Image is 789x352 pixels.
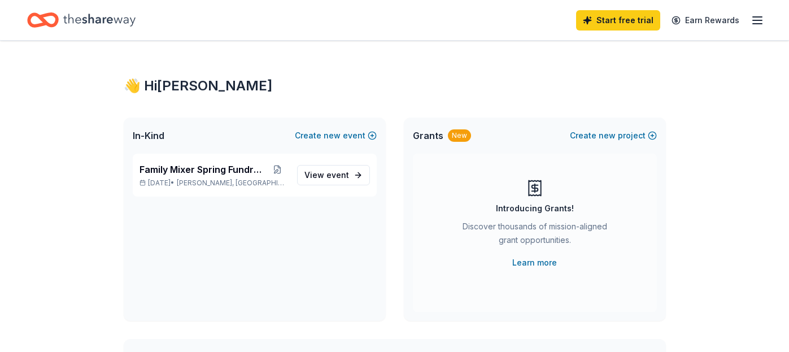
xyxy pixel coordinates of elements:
div: New [448,129,471,142]
span: new [599,129,616,142]
span: Grants [413,129,443,142]
a: Home [27,7,136,33]
div: 👋 Hi [PERSON_NAME] [124,77,666,95]
button: Createnewproject [570,129,657,142]
span: Family Mixer Spring Fundraiser [140,163,267,176]
span: In-Kind [133,129,164,142]
div: Introducing Grants! [496,202,574,215]
a: Learn more [512,256,557,270]
span: new [324,129,341,142]
button: Createnewevent [295,129,377,142]
p: [DATE] • [140,179,288,188]
span: event [326,170,349,180]
span: [PERSON_NAME], [GEOGRAPHIC_DATA] [177,179,287,188]
a: Start free trial [576,10,660,31]
span: View [304,168,349,182]
a: Earn Rewards [665,10,746,31]
div: Discover thousands of mission-aligned grant opportunities. [458,220,612,251]
a: View event [297,165,370,185]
